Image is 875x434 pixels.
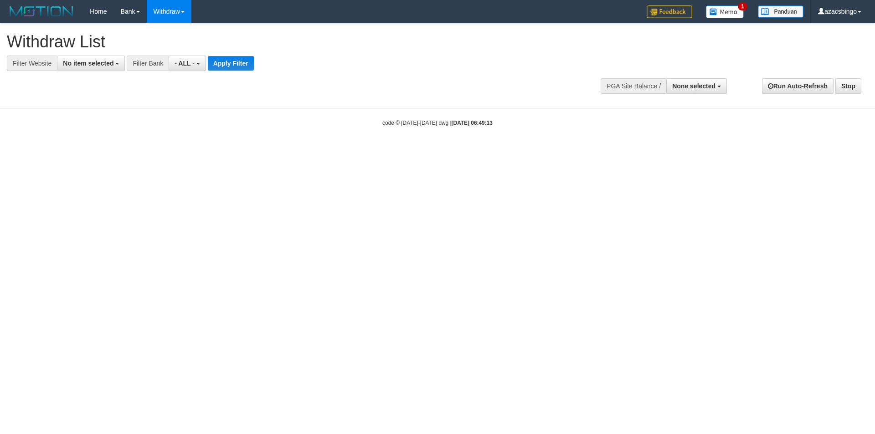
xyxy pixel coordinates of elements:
img: Feedback.jpg [647,5,692,18]
span: 1 [738,2,747,10]
img: Button%20Memo.svg [706,5,744,18]
a: Stop [835,78,861,94]
button: Apply Filter [208,56,254,71]
div: PGA Site Balance / [601,78,666,94]
div: Filter Website [7,56,57,71]
button: - ALL - [169,56,206,71]
small: code © [DATE]-[DATE] dwg | [382,120,493,126]
img: panduan.png [758,5,803,18]
div: Filter Bank [127,56,169,71]
h1: Withdraw List [7,33,574,51]
button: No item selected [57,56,125,71]
span: None selected [672,82,715,90]
a: Run Auto-Refresh [762,78,834,94]
span: No item selected [63,60,113,67]
img: MOTION_logo.png [7,5,76,18]
strong: [DATE] 06:49:13 [452,120,493,126]
span: - ALL - [175,60,195,67]
button: None selected [666,78,727,94]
